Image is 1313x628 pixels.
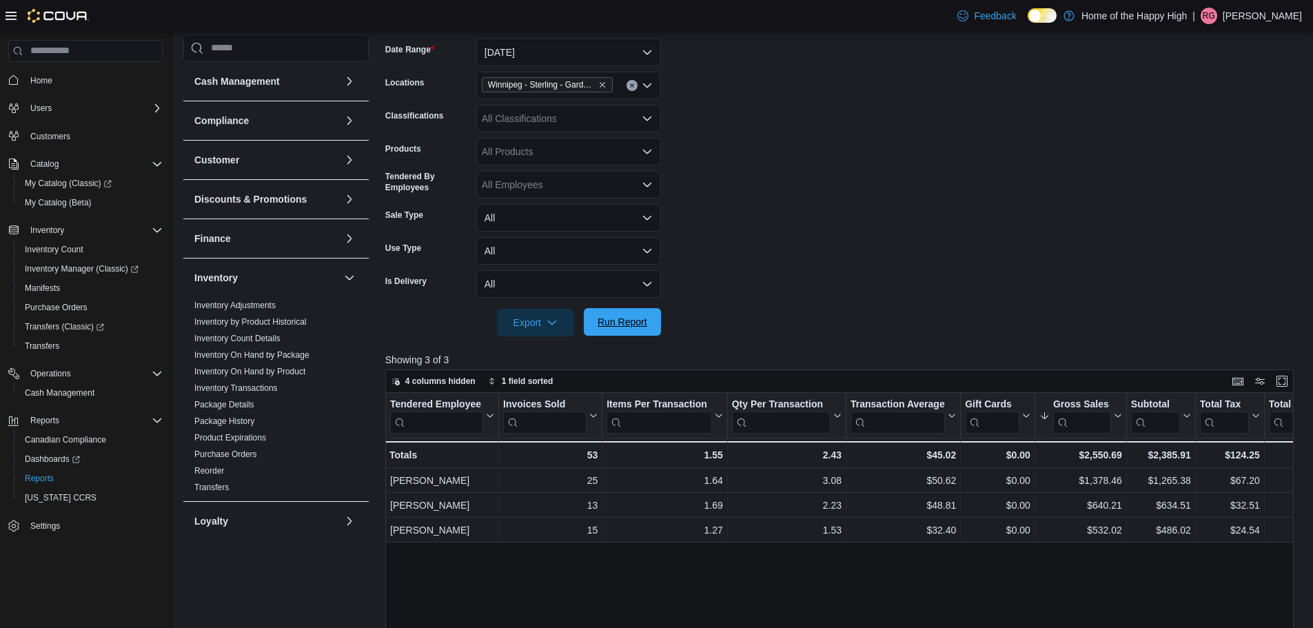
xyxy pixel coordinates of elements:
[14,317,168,336] a: Transfers (Classic)
[194,482,229,493] span: Transfers
[476,270,661,298] button: All
[390,398,494,433] button: Tendered Employee
[194,466,224,476] a: Reorder
[1223,8,1302,24] p: [PERSON_NAME]
[385,171,471,193] label: Tendered By Employees
[584,308,661,336] button: Run Report
[1200,497,1260,514] div: $32.51
[642,146,653,157] button: Open list of options
[19,432,112,448] a: Canadian Compliance
[19,261,163,277] span: Inventory Manager (Classic)
[194,400,254,409] a: Package Details
[25,492,96,503] span: [US_STATE] CCRS
[25,178,112,189] span: My Catalog (Classic)
[25,128,163,145] span: Customers
[25,197,92,208] span: My Catalog (Beta)
[488,78,596,92] span: Winnipeg - Sterling - Garden Variety
[19,318,110,335] a: Transfers (Classic)
[732,398,842,433] button: Qty Per Transaction
[19,280,65,296] a: Manifests
[19,241,89,258] a: Inventory Count
[194,383,278,393] a: Inventory Transactions
[194,383,278,394] span: Inventory Transactions
[25,72,58,89] a: Home
[194,300,276,311] span: Inventory Adjustments
[3,70,168,90] button: Home
[25,518,65,534] a: Settings
[8,65,163,572] nav: Complex example
[1131,398,1191,433] button: Subtotal
[19,194,97,211] a: My Catalog (Beta)
[19,385,100,401] a: Cash Management
[25,412,65,429] button: Reports
[30,103,52,114] span: Users
[1131,447,1191,463] div: $2,385.91
[385,77,425,88] label: Locations
[25,100,163,117] span: Users
[14,430,168,449] button: Canadian Compliance
[341,513,358,529] button: Loyalty
[1274,373,1290,389] button: Enter fullscreen
[851,398,945,433] div: Transaction Average
[598,315,647,329] span: Run Report
[25,72,163,89] span: Home
[627,80,638,91] button: Clear input
[3,221,168,240] button: Inventory
[25,156,64,172] button: Catalog
[25,454,80,465] span: Dashboards
[14,469,168,488] button: Reports
[642,179,653,190] button: Open list of options
[642,80,653,91] button: Open list of options
[385,44,434,55] label: Date Range
[19,318,163,335] span: Transfers (Classic)
[385,243,421,254] label: Use Type
[965,398,1030,433] button: Gift Cards
[194,153,338,167] button: Customer
[3,99,168,118] button: Users
[19,299,93,316] a: Purchase Orders
[14,193,168,212] button: My Catalog (Beta)
[476,204,661,232] button: All
[341,112,358,129] button: Compliance
[25,387,94,398] span: Cash Management
[194,232,231,245] h3: Finance
[194,465,224,476] span: Reorder
[607,398,723,433] button: Items Per Transaction
[25,244,83,255] span: Inventory Count
[503,398,587,411] div: Invoices Sold
[385,276,427,287] label: Is Delivery
[965,398,1019,411] div: Gift Cards
[194,271,238,285] h3: Inventory
[1192,8,1195,24] p: |
[1131,472,1191,489] div: $1,265.38
[389,447,494,463] div: Totals
[194,316,307,327] span: Inventory by Product Historical
[390,398,483,411] div: Tendered Employee
[19,280,163,296] span: Manifests
[1131,497,1191,514] div: $634.51
[732,522,842,538] div: 1.53
[19,470,163,487] span: Reports
[19,261,144,277] a: Inventory Manager (Classic)
[14,278,168,298] button: Manifests
[25,517,163,534] span: Settings
[598,81,607,89] button: Remove Winnipeg - Sterling - Garden Variety from selection in this group
[25,341,59,352] span: Transfers
[1053,398,1111,433] div: Gross Sales
[19,175,163,192] span: My Catalog (Classic)
[1039,472,1122,489] div: $1,378.46
[952,2,1021,30] a: Feedback
[390,497,494,514] div: [PERSON_NAME]
[503,472,598,489] div: 25
[194,333,281,344] span: Inventory Count Details
[965,522,1030,538] div: $0.00
[607,447,723,463] div: 1.55
[732,398,831,433] div: Qty Per Transaction
[19,451,163,467] span: Dashboards
[19,489,102,506] a: [US_STATE] CCRS
[503,398,598,433] button: Invoices Sold
[405,376,476,387] span: 4 columns hidden
[1200,398,1249,433] div: Total Tax
[194,192,307,206] h3: Discounts & Promotions
[183,297,369,501] div: Inventory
